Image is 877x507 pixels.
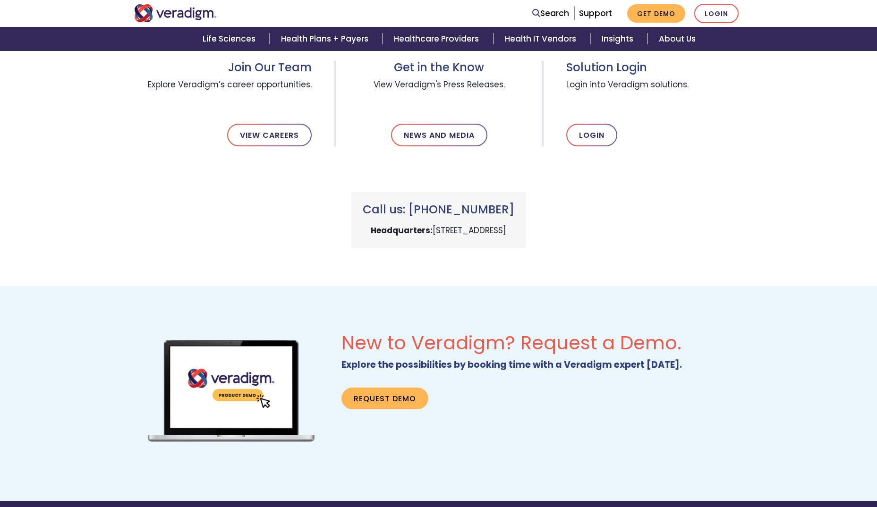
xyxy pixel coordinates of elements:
[532,7,569,20] a: Search
[647,27,707,51] a: About Us
[694,4,739,23] a: Login
[371,225,433,236] strong: Headquarters:
[191,27,270,51] a: Life Sciences
[358,75,519,109] span: View Veradigm's Press Releases.
[590,27,647,51] a: Insights
[627,4,685,23] a: Get Demo
[270,27,383,51] a: Health Plans + Payers
[134,61,312,75] h3: Join Our Team
[358,61,519,75] h3: Get in the Know
[566,124,617,146] a: Login
[227,124,312,146] a: View Careers
[363,203,514,217] h3: Call us: [PHONE_NUMBER]
[134,4,217,22] img: Veradigm logo
[579,8,612,19] a: Support
[341,358,743,372] p: Explore the possibilities by booking time with a Veradigm expert [DATE].
[383,27,493,51] a: Healthcare Providers
[341,388,428,409] a: Request Demo
[391,124,487,146] a: News and Media
[494,27,590,51] a: Health IT Vendors
[363,224,514,237] p: [STREET_ADDRESS]
[134,75,312,109] span: Explore Veradigm’s career opportunities.
[566,61,743,75] h3: Solution Login
[566,75,743,109] span: Login into Veradigm solutions.
[341,331,743,354] h2: New to Veradigm? Request a Demo.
